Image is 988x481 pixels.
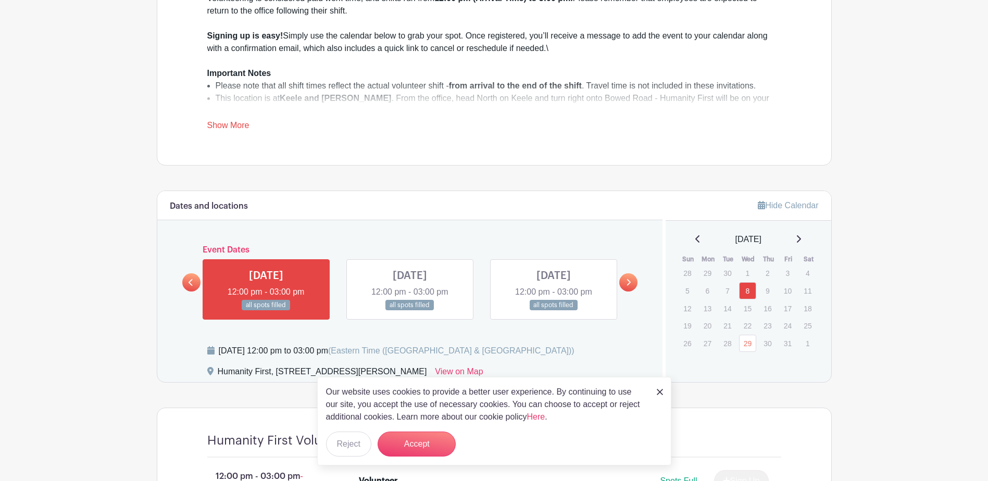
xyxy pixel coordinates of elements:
[679,265,696,281] p: 28
[449,81,582,90] strong: from arrival to the end of the shift
[779,254,799,264] th: Fri
[328,346,574,355] span: (Eastern Time ([GEOGRAPHIC_DATA] & [GEOGRAPHIC_DATA]))
[201,245,620,255] h6: Event Dates
[779,265,796,281] p: 3
[739,282,756,299] a: 8
[699,335,716,351] p: 27
[679,318,696,334] p: 19
[207,31,283,40] strong: Signing up is easy!
[739,265,756,281] p: 1
[759,265,776,281] p: 2
[719,318,736,334] p: 21
[718,254,739,264] th: Tue
[799,300,816,317] p: 18
[207,30,781,80] div: Simply use the calendar below to grab your spot. Once registered, you’ll receive a message to add...
[719,283,736,299] p: 7
[207,121,249,134] a: Show More
[326,386,646,423] p: Our website uses cookies to provide a better user experience. By continuing to use our site, you ...
[759,335,776,351] p: 30
[679,283,696,299] p: 5
[719,265,736,281] p: 30
[657,389,663,395] img: close_button-5f87c8562297e5c2d7936805f587ecaba9071eb48480494691a3f1689db116b3.svg
[678,254,698,264] th: Sun
[326,432,371,457] button: Reject
[679,335,696,351] p: 26
[698,254,719,264] th: Mon
[779,283,796,299] p: 10
[216,92,781,117] li: This location is at . From the office, head North on Keele and turn right onto Bowed Road - Human...
[735,233,761,246] span: [DATE]
[798,254,819,264] th: Sat
[779,318,796,334] p: 24
[739,254,759,264] th: Wed
[779,300,796,317] p: 17
[378,432,456,457] button: Accept
[527,412,545,421] a: Here
[799,265,816,281] p: 4
[779,335,796,351] p: 31
[799,283,816,299] p: 11
[218,365,427,382] div: Humanity First, [STREET_ADDRESS][PERSON_NAME]
[699,283,716,299] p: 6
[758,201,818,210] a: Hide Calendar
[739,318,756,334] p: 22
[758,254,779,264] th: Thu
[799,335,816,351] p: 1
[759,283,776,299] p: 9
[759,300,776,317] p: 16
[799,318,816,334] p: 25
[699,300,716,317] p: 13
[435,365,483,382] a: View on Map
[739,300,756,317] p: 15
[280,94,391,103] strong: Keele and [PERSON_NAME]
[739,335,756,352] a: 29
[719,335,736,351] p: 28
[719,300,736,317] p: 14
[699,265,716,281] p: 29
[207,69,271,78] strong: Important Notes
[219,345,574,357] div: [DATE] 12:00 pm to 03:00 pm
[170,201,248,211] h6: Dates and locations
[207,433,359,448] h4: Humanity First Volunteers
[216,80,781,92] li: Please note that all shift times reflect the actual volunteer shift - . Travel time is not includ...
[699,318,716,334] p: 20
[759,318,776,334] p: 23
[679,300,696,317] p: 12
